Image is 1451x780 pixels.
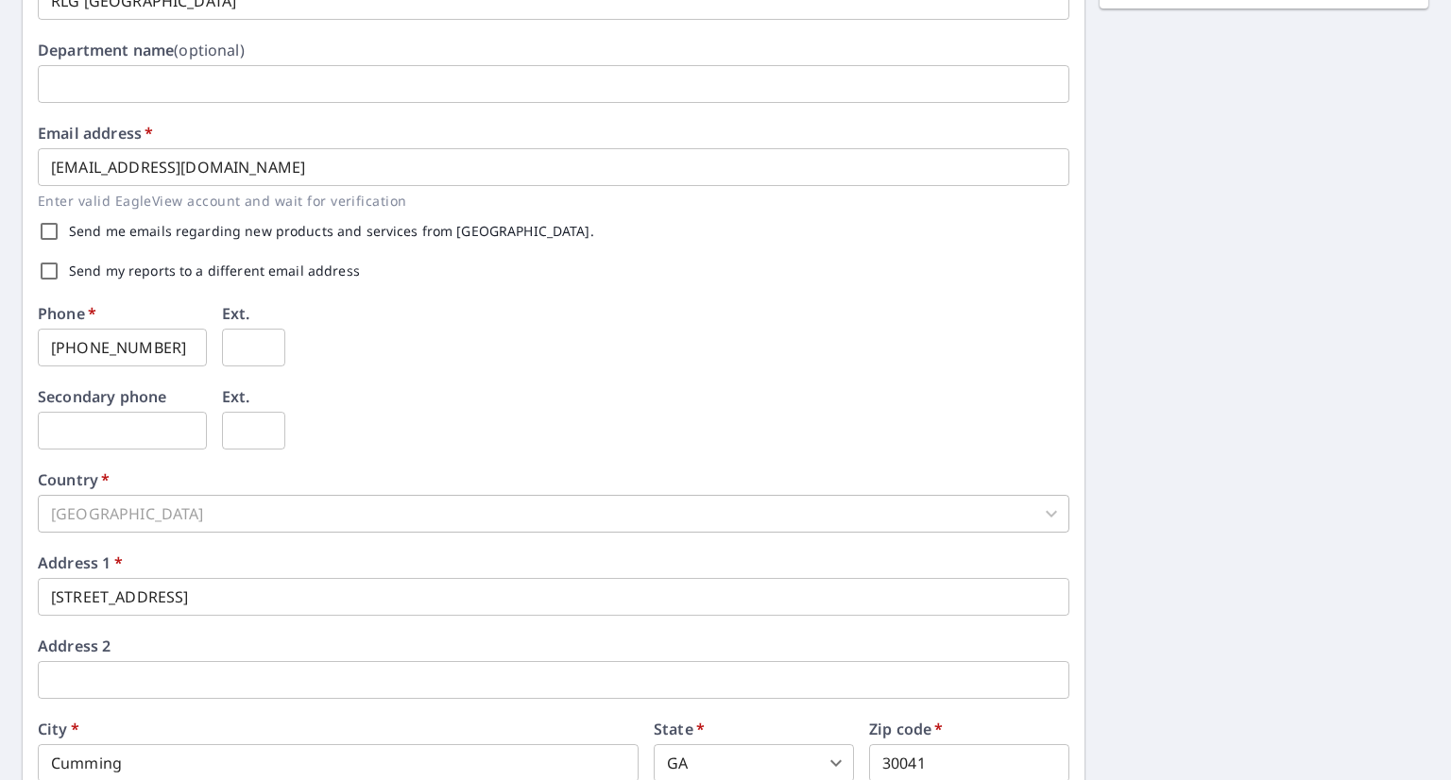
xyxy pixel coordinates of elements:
label: Send me emails regarding new products and services from [GEOGRAPHIC_DATA]. [69,225,594,238]
b: (optional) [174,40,245,60]
label: Zip code [869,721,944,737]
label: Phone [38,306,96,321]
label: Ext. [222,306,250,321]
p: Enter valid EagleView account and wait for verification [38,190,1056,212]
label: Country [38,472,110,487]
div: [GEOGRAPHIC_DATA] [38,495,1069,533]
label: Address 1 [38,555,123,570]
label: Send my reports to a different email address [69,264,360,278]
label: Address 2 [38,638,111,653]
label: State [654,721,705,737]
label: Email address [38,126,153,141]
label: Department name [38,42,245,58]
label: City [38,721,79,737]
label: Secondary phone [38,389,166,404]
label: Ext. [222,389,250,404]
